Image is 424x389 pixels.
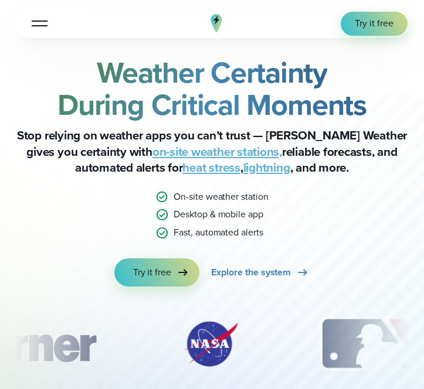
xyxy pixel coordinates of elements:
[211,266,291,279] span: Explore the system
[57,50,367,127] strong: Weather Certainty During Critical Moments
[243,159,290,176] a: lightning
[169,315,252,373] div: 2 of 12
[133,266,172,279] span: Try it free
[14,128,410,176] p: Stop relying on weather apps you can’t trust — [PERSON_NAME] Weather gives you certainty with rel...
[182,159,240,176] a: heat stress
[114,258,200,286] a: Try it free
[174,190,269,204] p: On-site weather station
[169,315,252,373] img: NASA.svg
[152,143,282,161] a: on-site weather stations,
[14,315,410,379] div: slideshow
[174,208,263,221] p: Desktop & mobile app
[355,17,394,30] span: Try it free
[211,258,310,286] a: Explore the system
[341,12,408,36] a: Try it free
[174,226,263,240] p: Fast, automated alerts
